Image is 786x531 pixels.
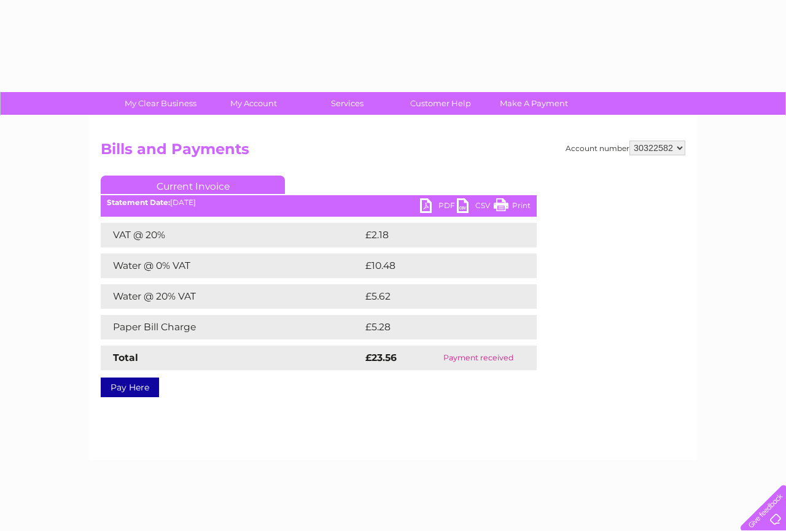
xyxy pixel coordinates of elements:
[101,254,362,278] td: Water @ 0% VAT
[494,198,531,216] a: Print
[110,92,211,115] a: My Clear Business
[566,141,685,155] div: Account number
[101,315,362,339] td: Paper Bill Charge
[362,254,512,278] td: £10.48
[365,352,397,363] strong: £23.56
[457,198,494,216] a: CSV
[483,92,585,115] a: Make A Payment
[390,92,491,115] a: Customer Help
[297,92,398,115] a: Services
[420,198,457,216] a: PDF
[362,315,508,339] td: £5.28
[101,223,362,247] td: VAT @ 20%
[101,284,362,309] td: Water @ 20% VAT
[420,346,537,370] td: Payment received
[101,141,685,164] h2: Bills and Payments
[101,198,537,207] div: [DATE]
[203,92,305,115] a: My Account
[101,378,159,397] a: Pay Here
[101,176,285,194] a: Current Invoice
[362,284,508,309] td: £5.62
[362,223,507,247] td: £2.18
[113,352,138,363] strong: Total
[107,198,170,207] b: Statement Date:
